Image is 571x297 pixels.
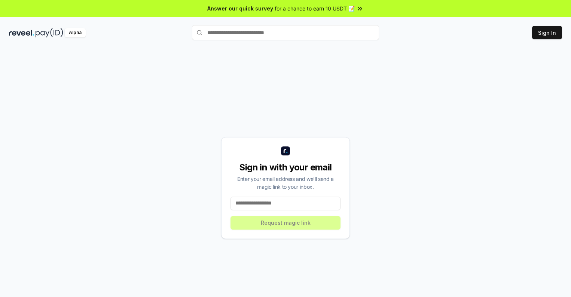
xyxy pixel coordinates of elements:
[281,146,290,155] img: logo_small
[36,28,63,37] img: pay_id
[230,161,341,173] div: Sign in with your email
[230,175,341,191] div: Enter your email address and we’ll send a magic link to your inbox.
[9,28,34,37] img: reveel_dark
[207,4,273,12] span: Answer our quick survey
[532,26,562,39] button: Sign In
[65,28,86,37] div: Alpha
[275,4,355,12] span: for a chance to earn 10 USDT 📝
